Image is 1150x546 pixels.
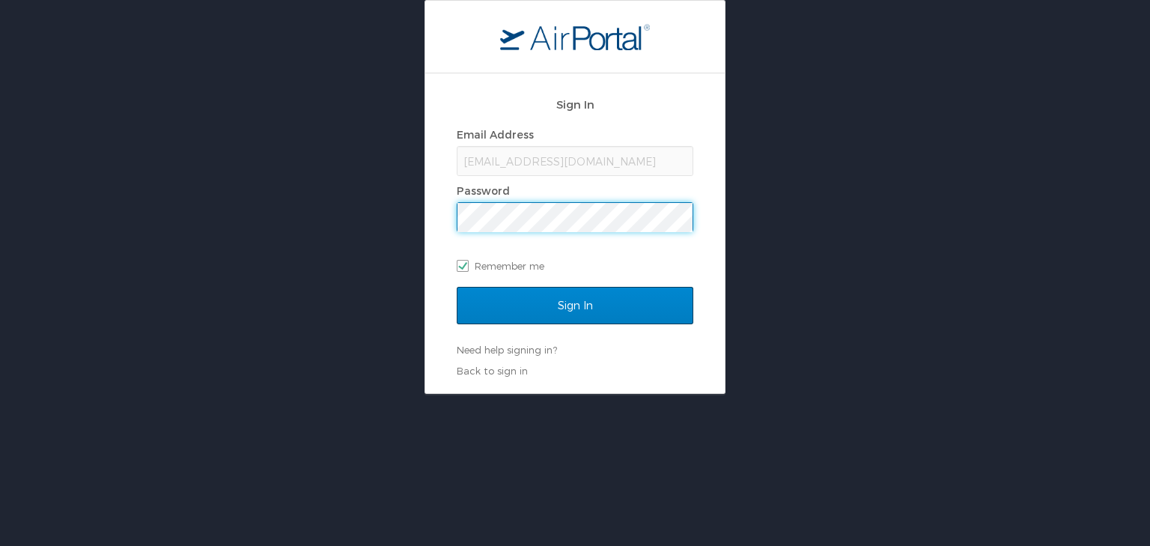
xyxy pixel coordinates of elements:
[457,184,510,197] label: Password
[457,287,693,324] input: Sign In
[457,365,528,377] a: Back to sign in
[457,344,557,356] a: Need help signing in?
[457,96,693,113] h2: Sign In
[500,23,650,50] img: logo
[457,255,693,277] label: Remember me
[457,128,534,141] label: Email Address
